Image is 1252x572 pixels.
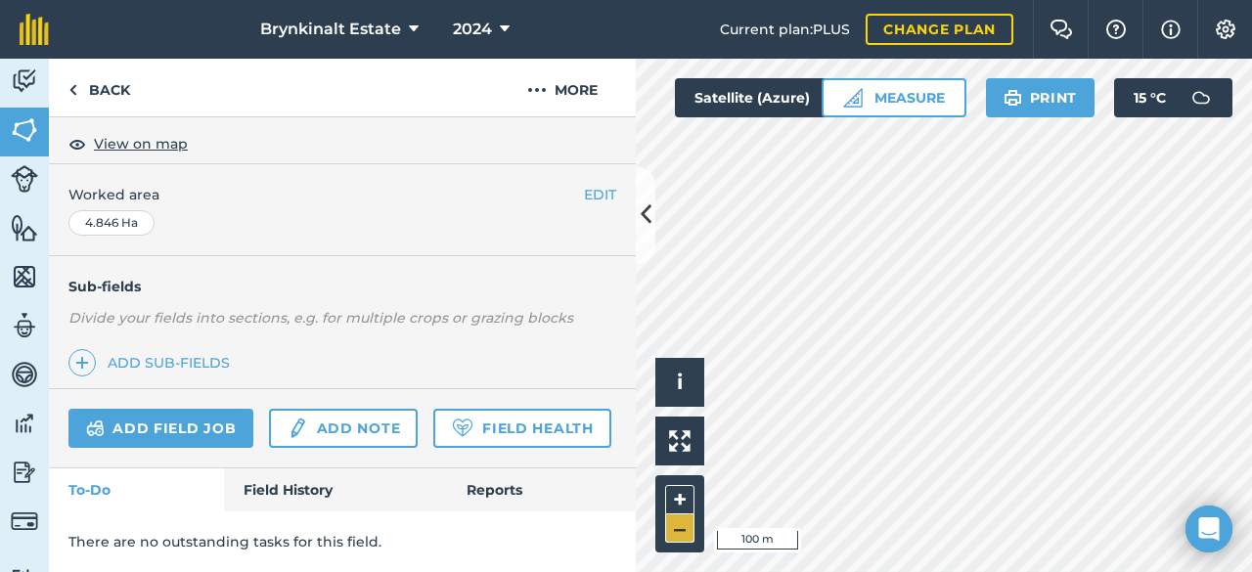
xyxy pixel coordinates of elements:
[260,18,401,41] span: Brynkinalt Estate
[11,507,38,535] img: svg+xml;base64,PD94bWwgdmVyc2lvbj0iMS4wIiBlbmNvZGluZz0idXRmLTgiPz4KPCEtLSBHZW5lcmF0b3I6IEFkb2JlIE...
[68,349,238,376] a: Add sub-fields
[287,417,308,440] img: svg+xml;base64,PD94bWwgdmVyc2lvbj0iMS4wIiBlbmNvZGluZz0idXRmLTgiPz4KPCEtLSBHZW5lcmF0b3I6IEFkb2JlIE...
[11,165,38,193] img: svg+xml;base64,PD94bWwgdmVyc2lvbj0iMS4wIiBlbmNvZGluZz0idXRmLTgiPz4KPCEtLSBHZW5lcmF0b3I6IEFkb2JlIE...
[447,468,636,511] a: Reports
[68,309,573,327] em: Divide your fields into sections, e.g. for multiple crops or grazing blocks
[677,370,683,394] span: i
[433,409,610,448] a: Field Health
[269,409,418,448] a: Add note
[665,485,694,514] button: +
[1185,506,1232,552] div: Open Intercom Messenger
[68,210,155,236] div: 4.846 Ha
[453,18,492,41] span: 2024
[11,360,38,389] img: svg+xml;base64,PD94bWwgdmVyc2lvbj0iMS4wIiBlbmNvZGluZz0idXRmLTgiPz4KPCEtLSBHZW5lcmF0b3I6IEFkb2JlIE...
[11,66,38,96] img: svg+xml;base64,PD94bWwgdmVyc2lvbj0iMS4wIiBlbmNvZGluZz0idXRmLTgiPz4KPCEtLSBHZW5lcmF0b3I6IEFkb2JlIE...
[94,133,188,154] span: View on map
[68,184,616,205] span: Worked area
[655,358,704,407] button: i
[11,311,38,340] img: svg+xml;base64,PD94bWwgdmVyc2lvbj0iMS4wIiBlbmNvZGluZz0idXRmLTgiPz4KPCEtLSBHZW5lcmF0b3I6IEFkb2JlIE...
[224,468,446,511] a: Field History
[1004,86,1022,110] img: svg+xml;base64,PHN2ZyB4bWxucz0iaHR0cDovL3d3dy53My5vcmcvMjAwMC9zdmciIHdpZHRoPSIxOSIgaGVpZ2h0PSIyNC...
[49,276,636,297] h4: Sub-fields
[720,19,850,40] span: Current plan : PLUS
[584,184,616,205] button: EDIT
[1050,20,1073,39] img: Two speech bubbles overlapping with the left bubble in the forefront
[866,14,1013,45] a: Change plan
[1161,18,1181,41] img: svg+xml;base64,PHN2ZyB4bWxucz0iaHR0cDovL3d3dy53My5vcmcvMjAwMC9zdmciIHdpZHRoPSIxNyIgaGVpZ2h0PSIxNy...
[665,514,694,543] button: –
[49,468,224,511] a: To-Do
[527,78,547,102] img: svg+xml;base64,PHN2ZyB4bWxucz0iaHR0cDovL3d3dy53My5vcmcvMjAwMC9zdmciIHdpZHRoPSIyMCIgaGVpZ2h0PSIyNC...
[1182,78,1221,117] img: svg+xml;base64,PD94bWwgdmVyc2lvbj0iMS4wIiBlbmNvZGluZz0idXRmLTgiPz4KPCEtLSBHZW5lcmF0b3I6IEFkb2JlIE...
[68,78,77,102] img: svg+xml;base64,PHN2ZyB4bWxucz0iaHR0cDovL3d3dy53My5vcmcvMjAwMC9zdmciIHdpZHRoPSI5IiBoZWlnaHQ9IjI0Ii...
[669,430,691,452] img: Four arrows, one pointing top left, one top right, one bottom right and the last bottom left
[11,262,38,291] img: svg+xml;base64,PHN2ZyB4bWxucz0iaHR0cDovL3d3dy53My5vcmcvMjAwMC9zdmciIHdpZHRoPSI1NiIgaGVpZ2h0PSI2MC...
[1214,20,1237,39] img: A cog icon
[68,409,253,448] a: Add field job
[986,78,1095,117] button: Print
[20,14,49,45] img: fieldmargin Logo
[843,88,863,108] img: Ruler icon
[11,409,38,438] img: svg+xml;base64,PD94bWwgdmVyc2lvbj0iMS4wIiBlbmNvZGluZz0idXRmLTgiPz4KPCEtLSBHZW5lcmF0b3I6IEFkb2JlIE...
[489,59,636,116] button: More
[1104,20,1128,39] img: A question mark icon
[675,78,863,117] button: Satellite (Azure)
[49,59,150,116] a: Back
[86,417,105,440] img: svg+xml;base64,PD94bWwgdmVyc2lvbj0iMS4wIiBlbmNvZGluZz0idXRmLTgiPz4KPCEtLSBHZW5lcmF0b3I6IEFkb2JlIE...
[68,132,86,155] img: svg+xml;base64,PHN2ZyB4bWxucz0iaHR0cDovL3d3dy53My5vcmcvMjAwMC9zdmciIHdpZHRoPSIxOCIgaGVpZ2h0PSIyNC...
[68,531,616,552] p: There are no outstanding tasks for this field.
[68,132,188,155] button: View on map
[11,213,38,242] img: svg+xml;base64,PHN2ZyB4bWxucz0iaHR0cDovL3d3dy53My5vcmcvMjAwMC9zdmciIHdpZHRoPSI1NiIgaGVpZ2h0PSI2MC...
[1134,78,1166,117] span: 15 ° C
[822,78,966,117] button: Measure
[11,458,38,487] img: svg+xml;base64,PD94bWwgdmVyc2lvbj0iMS4wIiBlbmNvZGluZz0idXRmLTgiPz4KPCEtLSBHZW5lcmF0b3I6IEFkb2JlIE...
[11,115,38,145] img: svg+xml;base64,PHN2ZyB4bWxucz0iaHR0cDovL3d3dy53My5vcmcvMjAwMC9zdmciIHdpZHRoPSI1NiIgaGVpZ2h0PSI2MC...
[75,351,89,374] img: svg+xml;base64,PHN2ZyB4bWxucz0iaHR0cDovL3d3dy53My5vcmcvMjAwMC9zdmciIHdpZHRoPSIxNCIgaGVpZ2h0PSIyNC...
[1114,78,1232,117] button: 15 °C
